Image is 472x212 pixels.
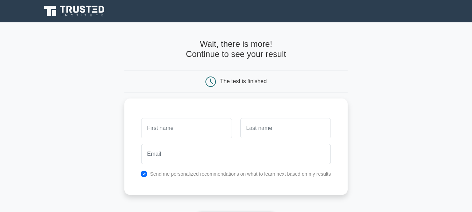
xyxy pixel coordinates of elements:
[141,144,331,164] input: Email
[240,118,331,138] input: Last name
[141,118,232,138] input: First name
[150,171,331,177] label: Send me personalized recommendations on what to learn next based on my results
[124,39,348,59] h4: Wait, there is more! Continue to see your result
[220,78,267,84] div: The test is finished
